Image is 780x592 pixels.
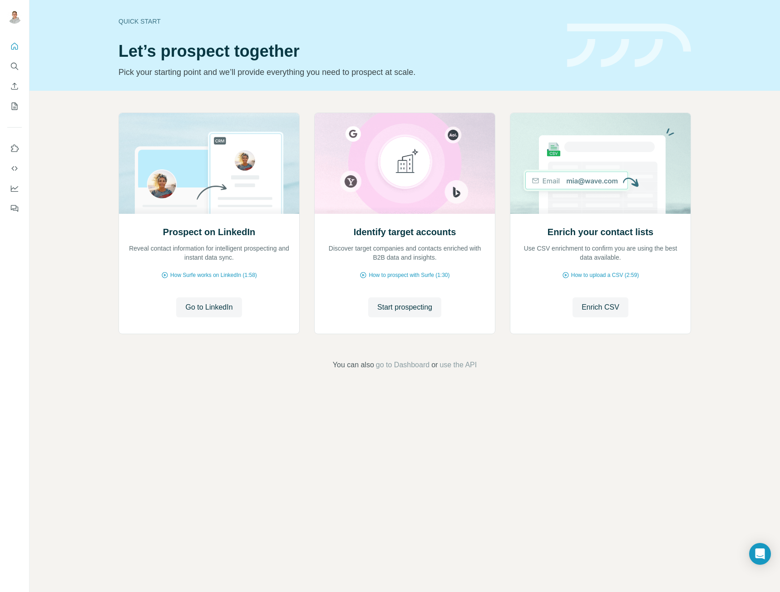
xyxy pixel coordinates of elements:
[7,38,22,54] button: Quick start
[170,271,257,279] span: How Surfe works on LinkedIn (1:58)
[519,244,681,262] p: Use CSV enrichment to confirm you are using the best data available.
[749,543,771,565] div: Open Intercom Messenger
[567,24,691,68] img: banner
[369,271,449,279] span: How to prospect with Surfe (1:30)
[163,226,255,238] h2: Prospect on LinkedIn
[7,9,22,24] img: Avatar
[118,66,556,79] p: Pick your starting point and we’ll provide everything you need to prospect at scale.
[185,302,232,313] span: Go to LinkedIn
[314,113,495,214] img: Identify target accounts
[7,98,22,114] button: My lists
[377,302,432,313] span: Start prospecting
[333,360,374,370] span: You can also
[582,302,619,313] span: Enrich CSV
[368,297,441,317] button: Start prospecting
[7,200,22,217] button: Feedback
[376,360,429,370] button: go to Dashboard
[176,297,242,317] button: Go to LinkedIn
[7,140,22,157] button: Use Surfe on LinkedIn
[7,160,22,177] button: Use Surfe API
[324,244,486,262] p: Discover target companies and contacts enriched with B2B data and insights.
[118,113,300,214] img: Prospect on LinkedIn
[439,360,477,370] button: use the API
[354,226,456,238] h2: Identify target accounts
[128,244,290,262] p: Reveal contact information for intelligent prospecting and instant data sync.
[573,297,628,317] button: Enrich CSV
[510,113,691,214] img: Enrich your contact lists
[7,78,22,94] button: Enrich CSV
[7,180,22,197] button: Dashboard
[571,271,639,279] span: How to upload a CSV (2:59)
[431,360,438,370] span: or
[7,58,22,74] button: Search
[548,226,653,238] h2: Enrich your contact lists
[118,42,556,60] h1: Let’s prospect together
[118,17,556,26] div: Quick start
